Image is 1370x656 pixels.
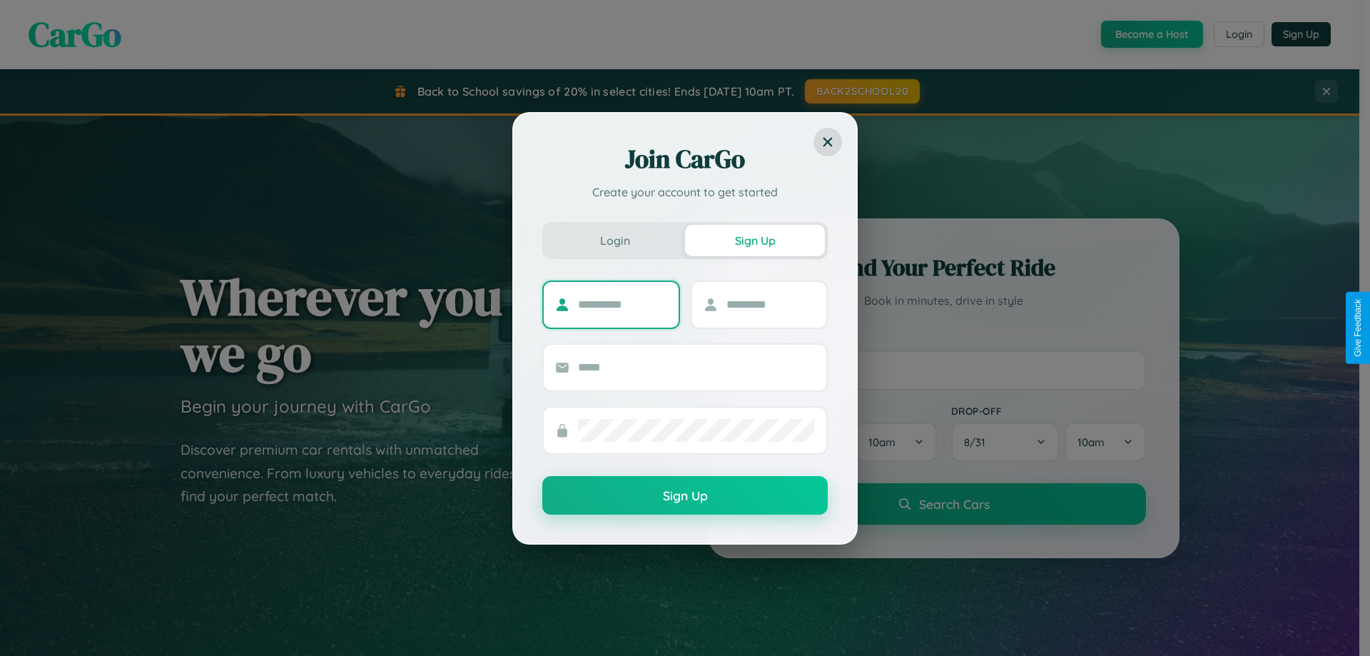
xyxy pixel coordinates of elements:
[1353,299,1363,357] div: Give Feedback
[542,476,828,515] button: Sign Up
[545,225,685,256] button: Login
[542,142,828,176] h2: Join CarGo
[685,225,825,256] button: Sign Up
[542,183,828,201] p: Create your account to get started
